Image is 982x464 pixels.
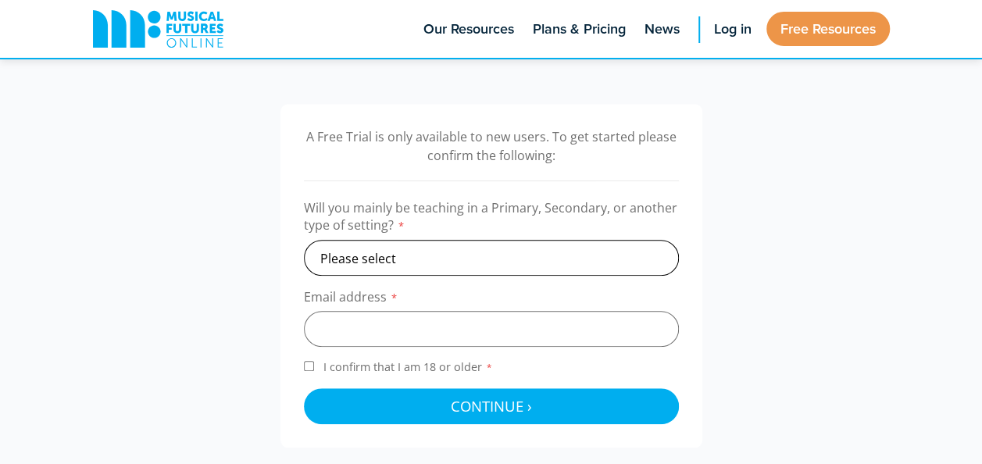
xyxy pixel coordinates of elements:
span: Log in [714,19,752,40]
span: Plans & Pricing [533,19,626,40]
a: Free Resources [766,12,890,46]
span: Continue › [451,396,532,416]
span: Our Resources [423,19,514,40]
span: I confirm that I am 18 or older [320,359,496,374]
label: Will you mainly be teaching in a Primary, Secondary, or another type of setting? [304,199,679,240]
p: A Free Trial is only available to new users. To get started please confirm the following: [304,127,679,165]
input: I confirm that I am 18 or older* [304,361,314,371]
button: Continue › [304,388,679,424]
label: Email address [304,288,679,311]
span: News [645,19,680,40]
